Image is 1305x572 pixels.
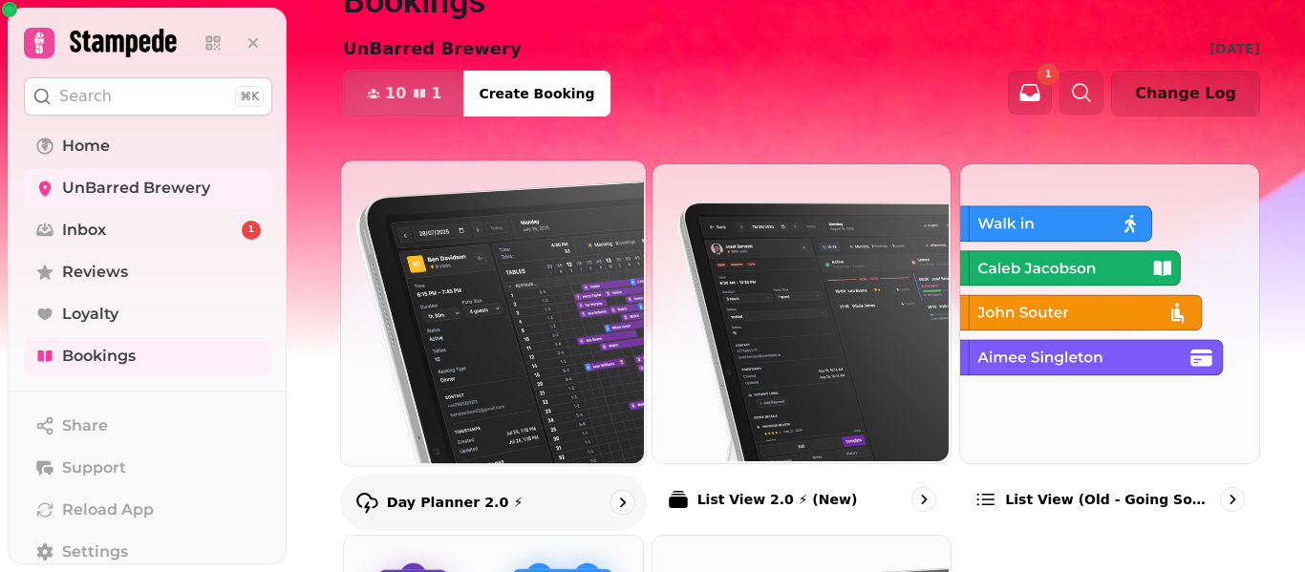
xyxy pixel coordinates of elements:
span: Settings [62,540,128,563]
span: Home [62,135,110,158]
p: Search [59,85,112,108]
span: Bookings [62,345,136,368]
p: List View 2.0 ⚡ (New) [697,490,858,509]
a: List view (Old - going soon)List view (Old - going soon) [959,163,1260,527]
button: 101 [344,71,464,117]
span: Support [62,456,126,479]
button: Support [24,449,272,487]
button: Search⌘K [24,77,272,116]
p: UnBarred Brewery [343,35,522,62]
a: Bookings [24,337,272,375]
p: [DATE] [1209,39,1260,58]
span: Reload App [62,498,154,521]
svg: go to [1223,490,1242,509]
span: UnBarred Brewery [62,177,210,200]
span: Inbox [62,219,106,242]
span: 1 [431,86,441,101]
p: List view (Old - going soon) [1005,490,1212,509]
a: Settings [24,533,272,571]
p: Day Planner 2.0 ⚡ [387,493,524,512]
img: List View 2.0 ⚡ (New) [651,162,950,461]
span: Change Log [1135,86,1236,101]
button: Create Booking [463,71,610,117]
img: Day Planner 2.0 ⚡ [339,159,644,463]
span: Create Booking [479,87,594,100]
span: Loyalty [62,303,118,326]
button: Change Log [1111,71,1260,117]
a: Home [24,127,272,165]
span: 1 [248,223,254,237]
a: Reviews [24,253,272,291]
div: ⌘K [235,86,264,107]
a: Inbox1 [24,211,272,249]
span: Share [62,414,108,437]
span: Reviews [62,261,128,284]
span: 10 [385,86,406,101]
button: Reload App [24,491,272,529]
span: 1 [1045,70,1052,79]
svg: go to [612,493,631,512]
button: Share [24,407,272,445]
svg: go to [914,490,933,509]
a: Day Planner 2.0 ⚡Day Planner 2.0 ⚡ [340,159,647,530]
a: Loyalty [24,295,272,333]
a: UnBarred Brewery [24,169,272,207]
img: List view (Old - going soon) [958,162,1257,461]
a: List View 2.0 ⚡ (New)List View 2.0 ⚡ (New) [652,163,952,527]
